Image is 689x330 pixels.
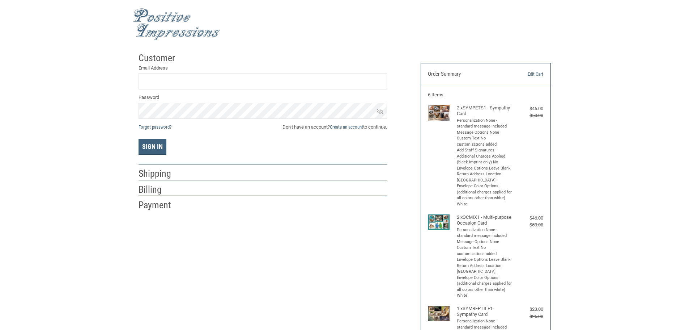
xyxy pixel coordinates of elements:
li: Custom Text No customizations added [457,245,513,257]
li: Return Address Location [GEOGRAPHIC_DATA] [457,263,513,275]
h3: Order Summary [428,71,506,78]
label: Password [139,94,387,101]
li: Return Address Location [GEOGRAPHIC_DATA] [457,171,513,183]
h4: 1 x SYMREPTILE1- Sympathy Card [457,306,513,318]
h2: Billing [139,184,181,196]
div: $46.00 [514,105,543,112]
li: Personalization None - standard message included [457,118,513,130]
div: $46.00 [514,214,543,222]
label: Email Address [139,64,387,72]
a: Create an account [330,124,363,130]
li: Add Staff Signatures - Additional Charges Applied (black imprint only) No [457,147,513,166]
span: Don’t have an account? to continue. [282,124,387,131]
li: Envelope Color Options (additional charges applied for all colors other than white) White [457,183,513,207]
li: Message Options None [457,130,513,136]
h3: 6 Items [428,92,543,98]
button: Sign In [139,139,166,155]
div: $25.00 [514,313,543,320]
h2: Customer [139,52,181,64]
li: Envelope Color Options (additional charges applied for all colors other than white) White [457,275,513,299]
h2: Payment [139,199,181,211]
h2: Shipping [139,168,181,180]
a: Edit Cart [506,71,543,78]
div: $50.00 [514,112,543,119]
div: $23.00 [514,306,543,313]
li: Message Options None [457,239,513,245]
a: Forgot password? [139,124,171,130]
li: Envelope Options Leave Blank [457,166,513,172]
img: Positive Impressions [133,8,220,41]
div: $50.00 [514,221,543,229]
h4: 2 x OCMIX1 - Multi-purpose Occasion Card [457,214,513,226]
li: Custom Text No customizations added [457,135,513,147]
li: Personalization None - standard message included [457,227,513,239]
li: Envelope Options Leave Blank [457,257,513,263]
h4: 2 x SYMPETS1 - Sympathy Card [457,105,513,117]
